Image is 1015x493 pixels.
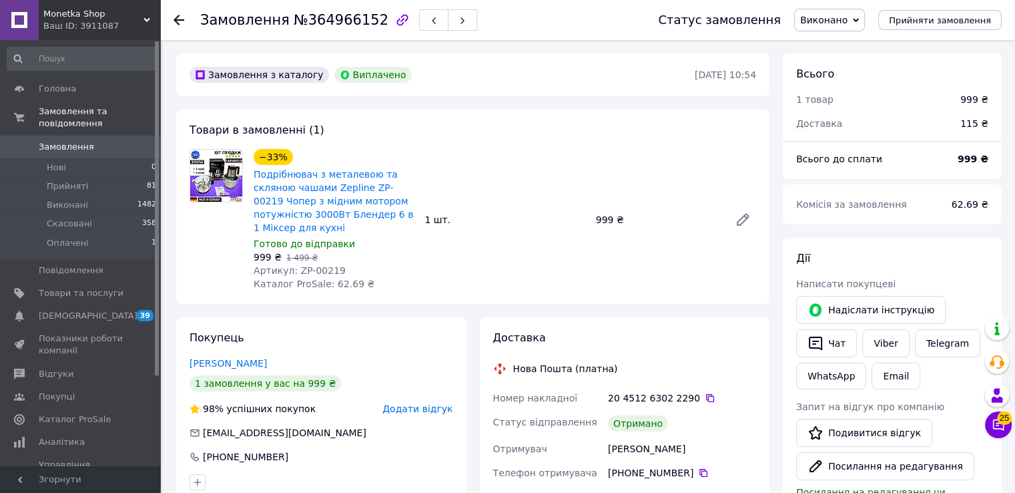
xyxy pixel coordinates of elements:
[39,106,160,130] span: Замовлення та повідомлення
[796,363,866,389] a: WhatsApp
[493,417,597,428] span: Статус відправлення
[862,329,909,357] a: Viber
[254,252,282,263] span: 999 ₴
[39,368,73,380] span: Відгуки
[254,238,355,249] span: Готово до відправки
[605,437,759,461] div: [PERSON_NAME]
[47,237,89,249] span: Оплачені
[608,416,668,432] div: Отримано
[174,13,184,27] div: Повернутися назад
[190,124,324,136] span: Товари в замовленні (1)
[796,154,882,164] span: Всього до сплати
[39,414,111,426] span: Каталог ProSale
[796,279,896,289] span: Написати покупцеві
[202,450,290,464] div: [PHONE_NUMBER]
[958,154,988,164] b: 999 ₴
[137,199,156,211] span: 1482
[190,331,244,344] span: Покупець
[796,252,810,265] span: Дії
[510,362,621,375] div: Нова Пошта (платна)
[43,8,143,20] span: Monetka Shop
[796,452,974,480] button: Посилання на редагування
[493,331,546,344] span: Доставка
[254,169,413,233] a: Подрібнювач з металевою та скляною чашами Zepline ZP-00219 Чопер з мідним мотором потужністю 3000...
[952,109,996,138] div: 115 ₴
[419,210,590,229] div: 1 шт.
[591,210,724,229] div: 999 ₴
[47,180,88,192] span: Прийняті
[608,391,756,405] div: 20 4512 6302 2290
[796,296,946,324] button: Надіслати інструкцію
[147,180,156,192] span: 81
[985,412,1012,438] button: Чат з покупцем25
[190,67,329,83] div: Замовлення з каталогу
[203,403,224,414] span: 98%
[952,199,988,210] span: 62.69 ₴
[39,141,94,153] span: Замовлення
[39,436,85,448] span: Аналітика
[39,333,123,357] span: Показники роботи компанії
[39,459,123,483] span: Управління сайтом
[878,10,1002,30] button: Прийняти замовлення
[796,199,907,210] span: Комісія за замовлення
[796,67,834,80] span: Всього
[254,149,293,165] div: −33%
[203,428,366,438] span: [EMAIL_ADDRESS][DOMAIN_NAME]
[190,358,267,369] a: [PERSON_NAME]
[190,402,316,416] div: успішних покупок
[915,329,980,357] a: Telegram
[608,466,756,480] div: [PHONE_NUMBER]
[151,162,156,174] span: 0
[7,47,157,71] input: Пошук
[796,118,842,129] span: Доставка
[142,218,156,230] span: 358
[39,310,137,322] span: [DEMOGRAPHIC_DATA]
[47,218,92,230] span: Скасовані
[382,403,452,414] span: Додати відгук
[39,83,76,95] span: Головна
[39,287,123,299] span: Товари та послуги
[493,468,597,478] span: Телефон отримувача
[889,15,991,25] span: Прийняти замовлення
[796,401,944,412] span: Запит на відгук про компанію
[39,391,75,403] span: Покупці
[286,253,318,263] span: 1 499 ₴
[695,69,756,80] time: [DATE] 10:54
[151,237,156,249] span: 1
[658,13,781,27] div: Статус замовлення
[872,363,920,389] button: Email
[190,150,242,202] img: Подрібнювач з металевою та скляною чашами Zepline ZP-00219 Чопер з мідним мотором потужністю 3000...
[800,15,848,25] span: Виконано
[200,12,290,28] span: Замовлення
[334,67,412,83] div: Виплачено
[493,444,547,454] span: Отримувач
[43,20,160,32] div: Ваш ID: 3911087
[796,419,932,447] a: Подивитися відгук
[190,375,341,391] div: 1 замовлення у вас на 999 ₴
[254,265,346,276] span: Артикул: ZP-00219
[47,199,88,211] span: Виконані
[294,12,388,28] span: №364966152
[254,279,374,289] span: Каталог ProSale: 62.69 ₴
[997,412,1012,425] span: 25
[960,93,988,106] div: 999 ₴
[796,94,833,105] span: 1 товар
[729,206,756,233] a: Редагувати
[39,265,103,277] span: Повідомлення
[796,329,857,357] button: Чат
[137,310,153,321] span: 39
[493,393,578,403] span: Номер накладної
[47,162,66,174] span: Нові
